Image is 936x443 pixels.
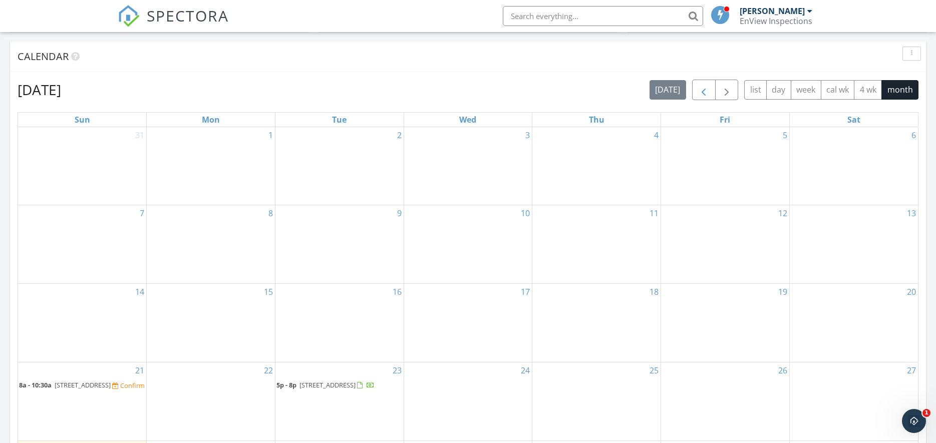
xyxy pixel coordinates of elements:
[718,113,732,127] a: Friday
[905,284,918,300] a: Go to September 20, 2025
[18,50,69,63] span: Calendar
[299,380,356,389] span: [STREET_ADDRESS]
[532,127,661,205] td: Go to September 4, 2025
[661,362,790,441] td: Go to September 26, 2025
[133,284,146,300] a: Go to September 14, 2025
[262,362,275,378] a: Go to September 22, 2025
[147,205,275,284] td: Go to September 8, 2025
[18,127,147,205] td: Go to August 31, 2025
[821,80,855,100] button: cal wk
[519,362,532,378] a: Go to September 24, 2025
[661,127,790,205] td: Go to September 5, 2025
[276,380,296,389] span: 5p - 8p
[18,80,61,100] h2: [DATE]
[881,80,918,100] button: month
[19,380,112,389] a: 8a - 10:30a [STREET_ADDRESS]
[519,284,532,300] a: Go to September 17, 2025
[19,379,145,391] a: 8a - 10:30a [STREET_ADDRESS] Confirm
[648,362,661,378] a: Go to September 25, 2025
[776,205,789,221] a: Go to September 12, 2025
[650,80,686,100] button: [DATE]
[147,284,275,362] td: Go to September 15, 2025
[532,284,661,362] td: Go to September 18, 2025
[404,127,532,205] td: Go to September 3, 2025
[692,80,716,100] button: Previous month
[266,127,275,143] a: Go to September 1, 2025
[854,80,882,100] button: 4 wk
[330,113,349,127] a: Tuesday
[789,362,918,441] td: Go to September 27, 2025
[18,205,147,284] td: Go to September 7, 2025
[766,80,791,100] button: day
[19,380,52,389] span: 8a - 10:30a
[73,113,92,127] a: Sunday
[404,284,532,362] td: Go to September 17, 2025
[18,284,147,362] td: Go to September 14, 2025
[661,284,790,362] td: Go to September 19, 2025
[791,80,821,100] button: week
[922,409,930,417] span: 1
[18,362,147,441] td: Go to September 21, 2025
[133,362,146,378] a: Go to September 21, 2025
[275,362,404,441] td: Go to September 23, 2025
[648,205,661,221] a: Go to September 11, 2025
[905,362,918,378] a: Go to September 27, 2025
[404,362,532,441] td: Go to September 24, 2025
[661,205,790,284] td: Go to September 12, 2025
[523,127,532,143] a: Go to September 3, 2025
[532,205,661,284] td: Go to September 11, 2025
[200,113,222,127] a: Monday
[404,205,532,284] td: Go to September 10, 2025
[652,127,661,143] a: Go to September 4, 2025
[905,205,918,221] a: Go to September 13, 2025
[275,205,404,284] td: Go to September 9, 2025
[909,127,918,143] a: Go to September 6, 2025
[112,381,145,390] a: Confirm
[845,113,862,127] a: Saturday
[519,205,532,221] a: Go to September 10, 2025
[266,205,275,221] a: Go to September 8, 2025
[532,362,661,441] td: Go to September 25, 2025
[391,284,404,300] a: Go to September 16, 2025
[120,381,145,389] div: Confirm
[275,284,404,362] td: Go to September 16, 2025
[902,409,926,433] iframe: Intercom live chat
[781,127,789,143] a: Go to September 5, 2025
[147,362,275,441] td: Go to September 22, 2025
[118,14,229,35] a: SPECTORA
[789,205,918,284] td: Go to September 13, 2025
[276,380,375,389] a: 5p - 8p [STREET_ADDRESS]
[457,113,478,127] a: Wednesday
[118,5,140,27] img: The Best Home Inspection Software - Spectora
[147,127,275,205] td: Go to September 1, 2025
[776,284,789,300] a: Go to September 19, 2025
[275,127,404,205] td: Go to September 2, 2025
[648,284,661,300] a: Go to September 18, 2025
[391,362,404,378] a: Go to September 23, 2025
[395,127,404,143] a: Go to September 2, 2025
[715,80,739,100] button: Next month
[147,5,229,26] span: SPECTORA
[55,380,111,389] span: [STREET_ADDRESS]
[395,205,404,221] a: Go to September 9, 2025
[744,80,767,100] button: list
[740,16,812,26] div: EnView Inspections
[776,362,789,378] a: Go to September 26, 2025
[138,205,146,221] a: Go to September 7, 2025
[133,127,146,143] a: Go to August 31, 2025
[262,284,275,300] a: Go to September 15, 2025
[789,284,918,362] td: Go to September 20, 2025
[740,6,805,16] div: [PERSON_NAME]
[789,127,918,205] td: Go to September 6, 2025
[587,113,606,127] a: Thursday
[503,6,703,26] input: Search everything...
[276,379,403,391] a: 5p - 8p [STREET_ADDRESS]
